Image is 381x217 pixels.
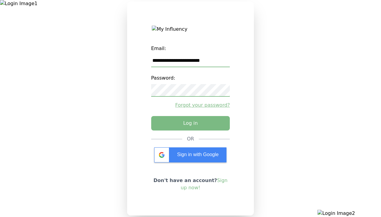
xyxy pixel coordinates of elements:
label: Email: [151,42,230,55]
img: My Influency [152,26,229,33]
label: Password: [151,72,230,84]
div: OR [187,135,194,143]
div: Sign in with Google [154,147,226,162]
span: Sign in with Google [177,152,219,157]
button: Log in [151,116,230,131]
a: Forgot your password? [151,102,230,109]
p: Don't have an account? [151,177,230,191]
img: Login Image2 [317,210,381,217]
